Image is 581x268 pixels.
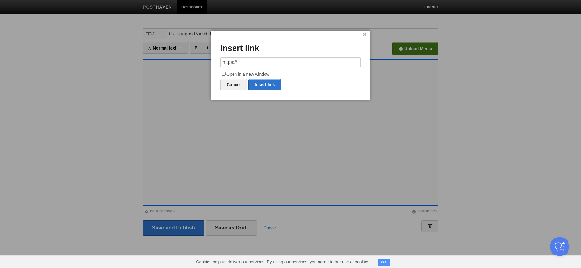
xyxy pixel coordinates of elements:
h3: Insert link [220,44,361,53]
button: OK [378,259,390,266]
a: Cancel [220,79,247,90]
span: Cookies help us deliver our services. By using our services, you agree to our use of cookies. [190,256,377,268]
label: Open in a new window [220,71,361,78]
a: × [363,33,366,36]
input: Open in a new window [222,72,226,76]
a: Insert link [248,79,281,90]
iframe: Help Scout Beacon - Open [550,237,569,256]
